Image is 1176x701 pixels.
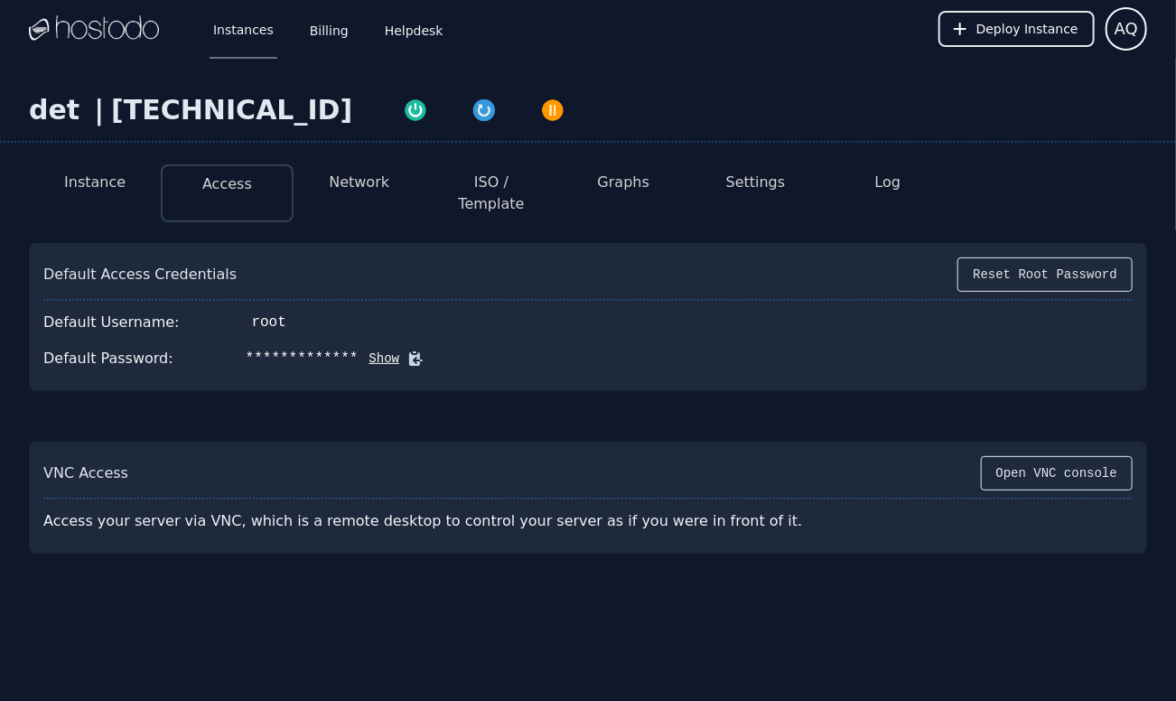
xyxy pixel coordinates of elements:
img: Logo [29,15,159,42]
div: | [87,94,111,126]
button: Deploy Instance [938,11,1095,47]
div: det [29,94,87,126]
button: User menu [1106,7,1147,51]
span: AQ [1115,16,1138,42]
img: Restart [471,98,497,123]
button: Open VNC console [981,456,1133,491]
button: Graphs [598,172,649,193]
button: Reset Root Password [957,257,1133,292]
button: Power Off [518,94,587,123]
button: Settings [726,172,786,193]
button: ISO / Template [440,172,543,215]
div: VNC Access [43,463,128,484]
div: root [252,312,286,333]
div: Default Access Credentials [43,264,237,285]
div: Default Password: [43,348,173,369]
span: Deploy Instance [976,20,1078,38]
div: Default Username: [43,312,180,333]
img: Power On [403,98,428,123]
button: Show [359,350,400,368]
div: Access your server via VNC, which is a remote desktop to control your server as if you were in fr... [43,503,853,539]
button: Restart [450,94,518,123]
button: Log [875,172,901,193]
div: [TECHNICAL_ID] [111,94,352,126]
button: Power On [381,94,450,123]
img: Power Off [540,98,565,123]
button: Instance [64,172,126,193]
button: Access [202,173,252,195]
button: Network [329,172,389,193]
